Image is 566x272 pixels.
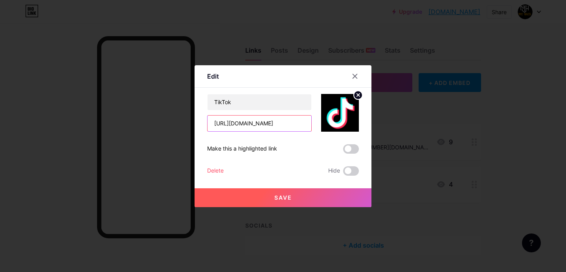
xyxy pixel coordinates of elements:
[207,72,219,81] div: Edit
[208,116,311,131] input: URL
[207,144,277,154] div: Make this a highlighted link
[321,94,359,132] img: link_thumbnail
[195,188,371,207] button: Save
[207,166,224,176] div: Delete
[274,194,292,201] span: Save
[208,94,311,110] input: Title
[328,166,340,176] span: Hide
